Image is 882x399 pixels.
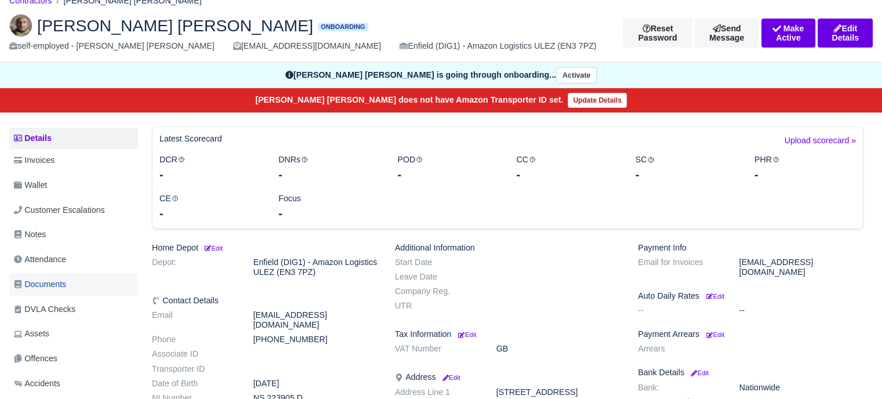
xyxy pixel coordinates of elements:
[159,166,261,183] div: -
[9,39,215,53] div: self-employed - [PERSON_NAME] [PERSON_NAME]
[629,306,731,315] dt: --
[440,372,460,382] a: Edit
[14,278,66,291] span: Documents
[623,19,692,48] button: Reset Password
[754,166,856,183] div: -
[14,352,57,365] span: Offences
[270,192,389,222] div: Focus
[488,387,629,397] dd: [STREET_ADDRESS]
[203,245,223,252] small: Edit
[14,154,55,167] span: Invoices
[152,296,378,306] h6: Contact Details
[9,149,138,172] a: Invoices
[397,166,499,183] div: -
[386,344,488,354] dt: VAT Number
[14,179,47,192] span: Wallet
[395,243,620,253] h6: Additional Information
[318,23,368,31] span: Onboarding
[456,329,476,339] a: Edit
[629,344,731,354] dt: Arrears
[785,134,856,153] a: Upload scorecard »
[386,272,488,282] dt: Leave Date
[400,39,596,53] div: Enfield (DIG1) - Amazon Logistics ULEZ (EN3 7PZ)
[245,257,386,277] dd: Enfield (DIG1) - Amazon Logistics ULEZ (EN3 7PZ)
[440,374,460,381] small: Edit
[152,243,378,253] h6: Home Depot
[9,199,138,222] a: Customer Escalations
[9,322,138,345] a: Assets
[386,387,488,397] dt: Address Line 1
[14,228,46,241] span: Notes
[629,257,731,277] dt: Email for Invoices
[14,377,60,390] span: Accidents
[395,329,620,339] h6: Tax Information
[568,93,626,108] a: Update Details
[9,298,138,321] a: DVLA Checks
[14,253,66,266] span: Attendance
[488,344,629,354] dd: GB
[389,153,507,183] div: POD
[731,257,872,277] dd: [EMAIL_ADDRESS][DOMAIN_NAME]
[14,204,105,217] span: Customer Escalations
[14,303,75,316] span: DVLA Checks
[556,67,597,84] button: Activate
[629,383,731,393] dt: Bank:
[143,310,245,330] dt: Email
[9,223,138,246] a: Notes
[638,329,863,339] h6: Payment Arrears
[386,257,488,267] dt: Start Date
[507,153,626,183] div: CC
[245,310,386,330] dd: [EMAIL_ADDRESS][DOMAIN_NAME]
[516,166,618,183] div: -
[143,364,245,374] dt: Transporter ID
[386,301,488,311] dt: UTR
[143,257,245,277] dt: Depot:
[9,372,138,395] a: Accidents
[278,166,380,183] div: -
[386,286,488,296] dt: Company Reg.
[9,174,138,197] a: Wallet
[203,243,223,252] a: Edit
[37,17,313,34] span: [PERSON_NAME] [PERSON_NAME]
[245,335,386,344] dd: [PHONE_NUMBER]
[9,248,138,271] a: Attendance
[674,265,882,399] iframe: Chat Widget
[1,5,881,63] div: Anup Singh Dhariwal
[746,153,865,183] div: PHR
[395,372,620,382] h6: Address
[761,19,816,48] button: Make Active
[143,349,245,359] dt: Associate ID
[159,205,261,222] div: -
[233,39,381,53] div: [EMAIL_ADDRESS][DOMAIN_NAME]
[9,273,138,296] a: Documents
[638,243,863,253] h6: Payment Info
[143,379,245,389] dt: Date of Birth
[9,347,138,370] a: Offences
[14,327,49,340] span: Assets
[636,166,737,183] div: -
[151,153,270,183] div: DCR
[245,379,386,389] dd: [DATE]
[151,192,270,222] div: CE
[695,19,759,48] a: Send Message
[627,153,746,183] div: SC
[458,331,476,338] small: Edit
[638,368,863,378] h6: Bank Details
[143,335,245,344] dt: Phone
[159,134,222,144] h6: Latest Scorecard
[638,291,863,301] h6: Auto Daily Rates
[278,205,380,222] div: -
[9,128,138,149] a: Details
[818,19,873,48] a: Edit Details
[270,153,389,183] div: DNRs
